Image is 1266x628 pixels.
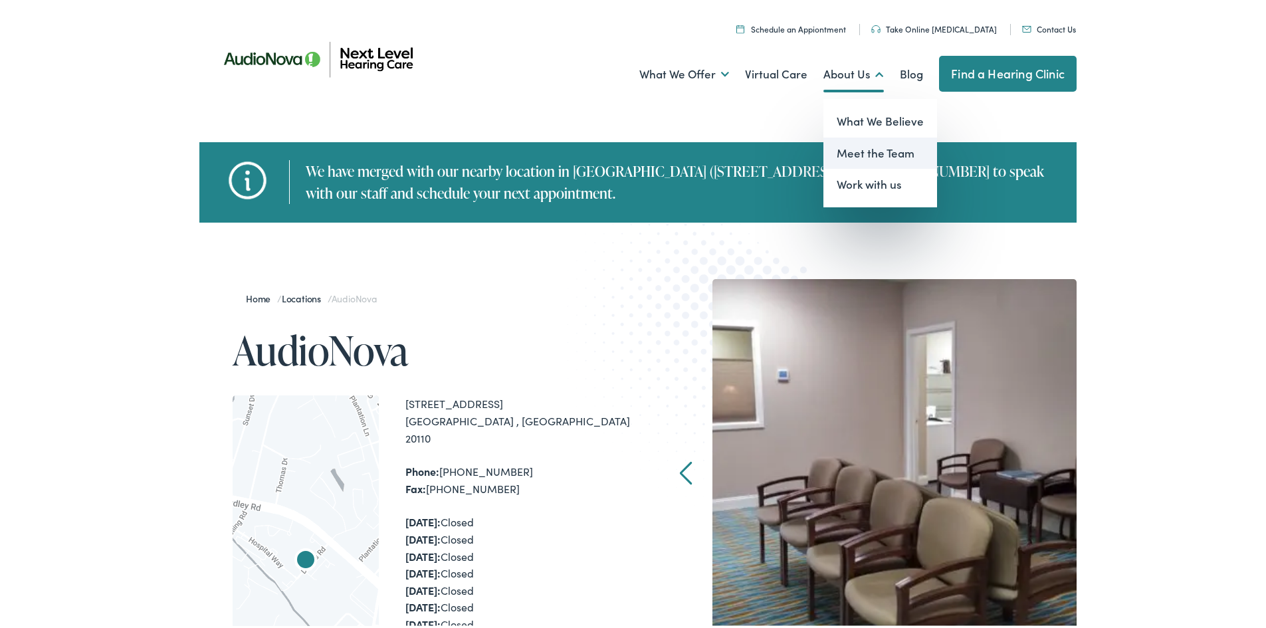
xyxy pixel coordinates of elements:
strong: [DATE]: [405,580,441,595]
strong: [DATE]: [405,546,441,561]
span: / / [246,289,377,302]
a: Work with us [823,166,937,198]
img: Calendar icon representing the ability to schedule a hearing test or hearing aid appointment at N... [736,22,744,31]
strong: Fax: [405,478,426,493]
strong: [DATE]: [405,512,441,526]
a: About Us [823,47,884,96]
h1: AudioNova [233,326,638,369]
img: An icon representing mail communication is presented in a unique teal color. [1022,23,1031,30]
strong: [DATE]: [405,563,441,577]
div: [STREET_ADDRESS] [GEOGRAPHIC_DATA] , [GEOGRAPHIC_DATA] 20110 [405,393,638,444]
a: Meet the Team [823,135,937,167]
div: We have merged with our nearby location in [GEOGRAPHIC_DATA] ([STREET_ADDRESS]). Call [PHONE_NUMB... [289,157,1063,201]
a: Home [246,289,277,302]
a: Contact Us [1022,21,1076,32]
strong: [DATE]: [405,529,441,544]
img: An icon symbolizing headphones, colored in teal, suggests audio-related services or features. [871,23,881,31]
span: AudioNova [332,289,377,302]
a: Virtual Care [745,47,807,96]
a: Schedule an Appiontment [736,21,846,32]
div: [PHONE_NUMBER] [PHONE_NUMBER] [405,461,638,494]
strong: [DATE]: [405,597,441,611]
a: Take Online [MEDICAL_DATA] [871,21,997,32]
div: AudioNova [290,543,322,575]
a: Blog [900,47,923,96]
a: What We Offer [639,47,729,96]
a: Find a Hearing Clinic [939,53,1077,89]
a: Prev [680,459,692,482]
strong: Phone: [405,461,439,476]
img: hh-icons.png [223,153,272,203]
a: What We Believe [823,103,937,135]
a: Locations [282,289,328,302]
